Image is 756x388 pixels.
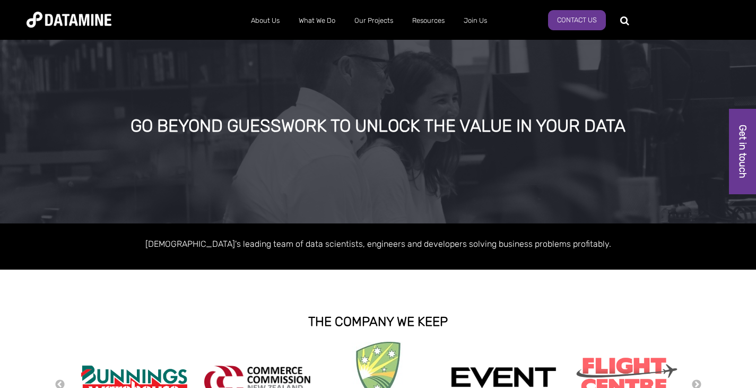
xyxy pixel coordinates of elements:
[548,10,606,30] a: Contact Us
[345,7,403,35] a: Our Projects
[454,7,497,35] a: Join Us
[729,109,756,194] a: Get in touch
[241,7,289,35] a: About Us
[308,314,448,329] strong: THE COMPANY WE KEEP
[289,7,345,35] a: What We Do
[27,12,111,28] img: Datamine
[76,237,681,251] p: [DEMOGRAPHIC_DATA]'s leading team of data scientists, engineers and developers solving business p...
[403,7,454,35] a: Resources
[89,117,667,136] div: GO BEYOND GUESSWORK TO UNLOCK THE VALUE IN YOUR DATA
